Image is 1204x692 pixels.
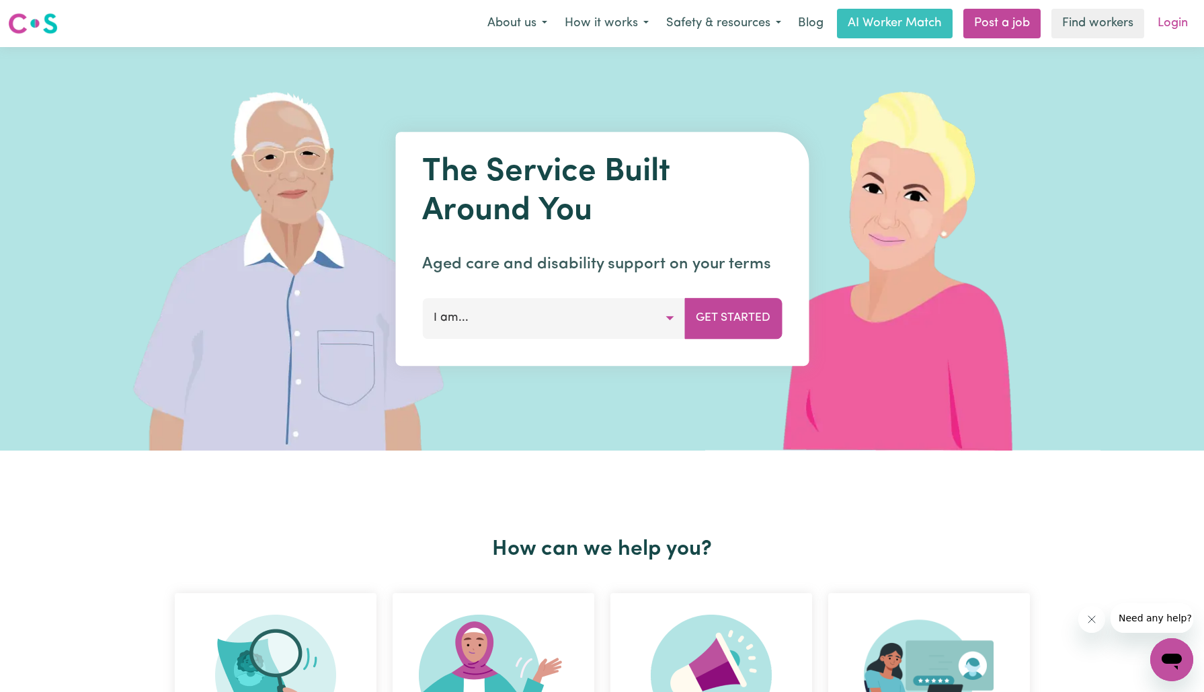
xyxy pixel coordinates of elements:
[1111,603,1193,633] iframe: Message from company
[479,9,556,38] button: About us
[790,9,832,38] a: Blog
[963,9,1041,38] a: Post a job
[422,153,782,231] h1: The Service Built Around You
[556,9,657,38] button: How it works
[1150,9,1196,38] a: Login
[657,9,790,38] button: Safety & resources
[422,252,782,276] p: Aged care and disability support on your terms
[837,9,953,38] a: AI Worker Match
[1051,9,1144,38] a: Find workers
[8,11,58,36] img: Careseekers logo
[8,8,58,39] a: Careseekers logo
[684,298,782,338] button: Get Started
[167,537,1038,562] h2: How can we help you?
[1078,606,1105,633] iframe: Close message
[422,298,685,338] button: I am...
[1150,638,1193,681] iframe: Button to launch messaging window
